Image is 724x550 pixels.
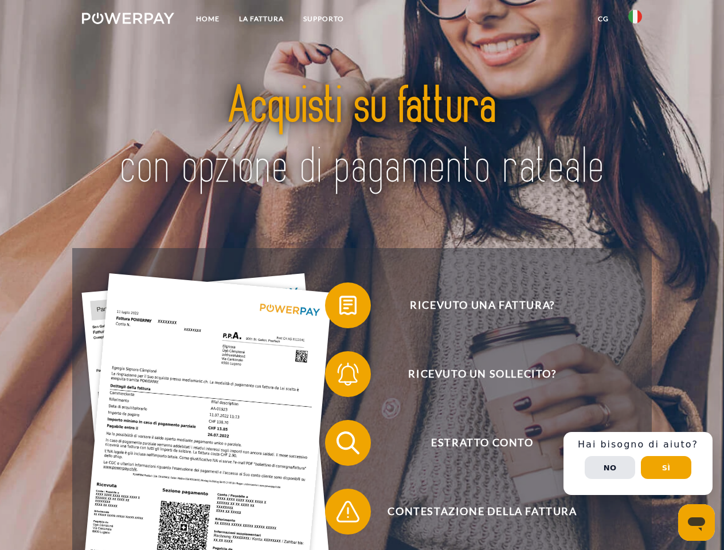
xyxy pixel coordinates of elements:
a: Supporto [293,9,354,29]
button: Estratto conto [325,420,623,466]
img: it [628,10,642,23]
button: Ricevuto un sollecito? [325,351,623,397]
a: CG [588,9,619,29]
img: logo-powerpay-white.svg [82,13,174,24]
img: qb_bill.svg [334,291,362,320]
iframe: Pulsante per aprire la finestra di messaggistica [678,504,715,541]
button: Ricevuto una fattura? [325,282,623,328]
img: qb_warning.svg [334,497,362,526]
h3: Hai bisogno di aiuto? [570,439,706,450]
img: title-powerpay_it.svg [109,55,615,219]
img: qb_bell.svg [334,360,362,388]
img: qb_search.svg [334,429,362,457]
span: Ricevuto una fattura? [342,282,623,328]
span: Ricevuto un sollecito? [342,351,623,397]
div: Schnellhilfe [563,432,713,495]
span: Estratto conto [342,420,623,466]
a: LA FATTURA [229,9,293,29]
button: Sì [641,456,691,479]
button: Contestazione della fattura [325,489,623,535]
span: Contestazione della fattura [342,489,623,535]
button: No [585,456,635,479]
a: Home [186,9,229,29]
